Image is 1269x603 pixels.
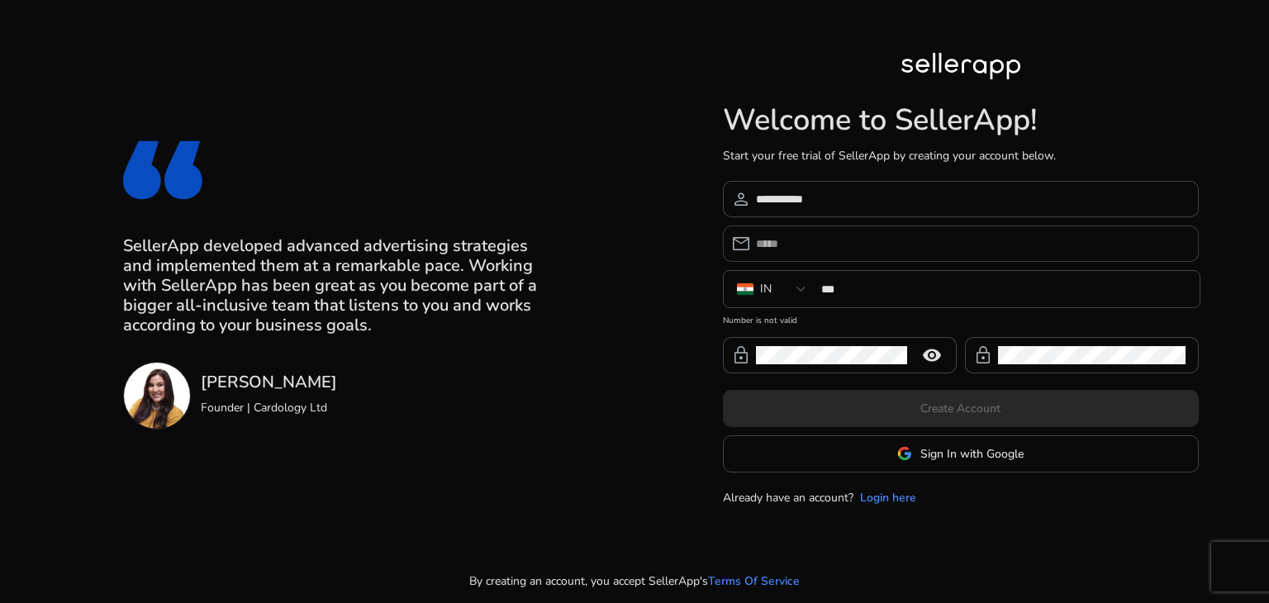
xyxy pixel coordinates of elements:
[912,345,952,365] mat-icon: remove_red_eye
[723,310,1199,327] mat-error: Number is not valid
[760,280,772,298] div: IN
[723,489,853,506] p: Already have an account?
[201,373,337,392] h3: [PERSON_NAME]
[201,399,337,416] p: Founder | Cardology Ltd
[723,102,1199,138] h1: Welcome to SellerApp!
[723,147,1199,164] p: Start your free trial of SellerApp by creating your account below.
[860,489,916,506] a: Login here
[731,234,751,254] span: email
[920,445,1024,463] span: Sign In with Google
[723,435,1199,472] button: Sign In with Google
[708,572,800,590] a: Terms Of Service
[123,236,546,335] h3: SellerApp developed advanced advertising strategies and implemented them at a remarkable pace. Wo...
[973,345,993,365] span: lock
[731,345,751,365] span: lock
[731,189,751,209] span: person
[897,446,912,461] img: google-logo.svg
